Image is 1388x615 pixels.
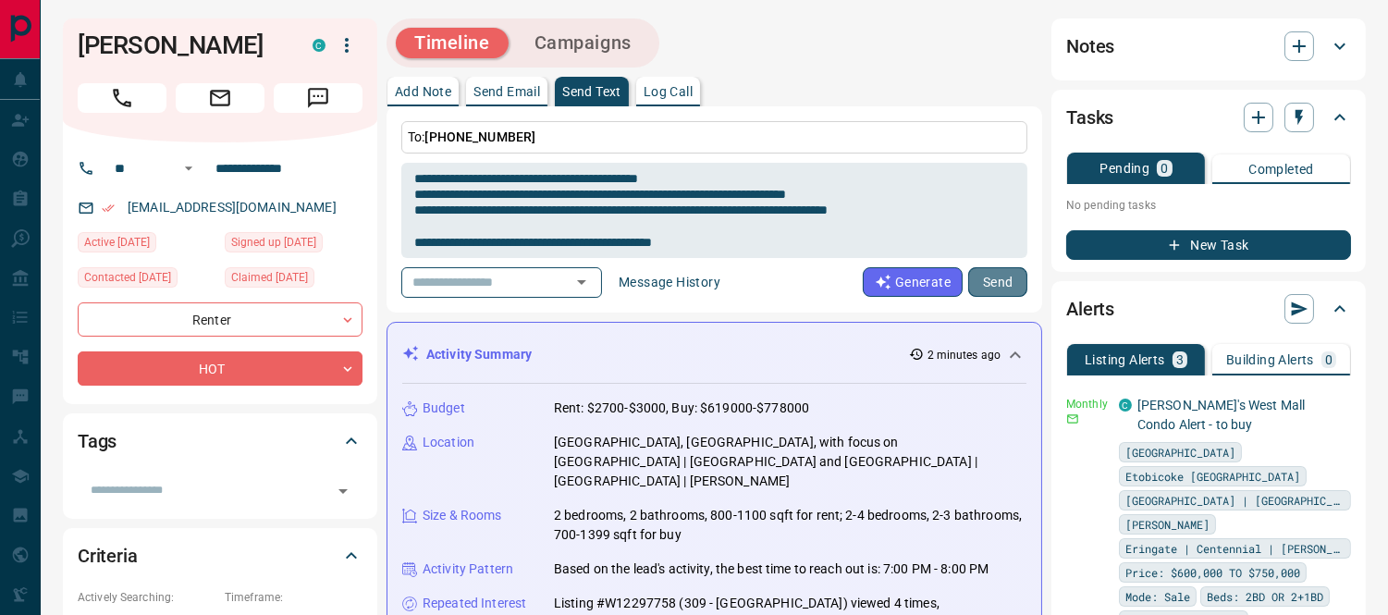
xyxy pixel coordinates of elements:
[401,121,1027,154] p: To:
[516,28,650,58] button: Campaigns
[554,560,989,579] p: Based on the lead's activity, the best time to reach out is: 7:00 PM - 8:00 PM
[1161,162,1168,175] p: 0
[1248,163,1314,176] p: Completed
[1226,353,1314,366] p: Building Alerts
[78,31,285,60] h1: [PERSON_NAME]
[102,202,115,215] svg: Email Verified
[176,83,264,113] span: Email
[78,534,362,578] div: Criteria
[1066,230,1351,260] button: New Task
[1066,191,1351,219] p: No pending tasks
[423,594,526,613] p: Repeated Interest
[608,267,731,297] button: Message History
[78,589,215,606] p: Actively Searching:
[927,347,1001,363] p: 2 minutes ago
[78,83,166,113] span: Call
[554,433,1026,491] p: [GEOGRAPHIC_DATA], [GEOGRAPHIC_DATA], with focus on [GEOGRAPHIC_DATA] | [GEOGRAPHIC_DATA] and [GE...
[84,233,150,252] span: Active [DATE]
[1125,467,1300,486] span: Etobicoke [GEOGRAPHIC_DATA]
[1066,294,1114,324] h2: Alerts
[1066,103,1113,132] h2: Tasks
[1119,399,1132,412] div: condos.ca
[473,85,540,98] p: Send Email
[554,506,1026,545] p: 2 bedrooms, 2 bathrooms, 800-1100 sqft for rent; 2-4 bedrooms, 2-3 bathrooms, 700-1399 sqft for buy
[554,399,809,418] p: Rent: $2700-$3000, Buy: $619000-$778000
[968,267,1027,297] button: Send
[330,478,356,504] button: Open
[1137,398,1305,432] a: [PERSON_NAME]'s West Mall Condo Alert - to buy
[1125,563,1300,582] span: Price: $600,000 TO $750,000
[78,267,215,293] div: Tue Sep 09 2025
[1066,31,1114,61] h2: Notes
[84,268,171,287] span: Contacted [DATE]
[78,426,117,456] h2: Tags
[1066,95,1351,140] div: Tasks
[1085,353,1165,366] p: Listing Alerts
[1207,587,1323,606] span: Beds: 2BD OR 2+1BD
[1125,491,1345,510] span: [GEOGRAPHIC_DATA] | [GEOGRAPHIC_DATA]
[644,85,693,98] p: Log Call
[225,232,362,258] div: Mon Jul 21 2025
[78,419,362,463] div: Tags
[395,85,451,98] p: Add Note
[396,28,509,58] button: Timeline
[1066,412,1079,425] svg: Email
[1066,287,1351,331] div: Alerts
[569,269,595,295] button: Open
[178,157,200,179] button: Open
[1125,515,1210,534] span: [PERSON_NAME]
[1125,539,1345,558] span: Eringate | Centennial | [PERSON_NAME]
[313,39,326,52] div: condos.ca
[1125,587,1190,606] span: Mode: Sale
[562,85,621,98] p: Send Text
[128,200,337,215] a: [EMAIL_ADDRESS][DOMAIN_NAME]
[1066,24,1351,68] div: Notes
[78,302,362,337] div: Renter
[225,267,362,293] div: Tue Jul 22 2025
[424,129,535,144] span: [PHONE_NUMBER]
[1066,396,1108,412] p: Monthly
[78,232,215,258] div: Thu Sep 11 2025
[423,433,474,452] p: Location
[423,506,502,525] p: Size & Rooms
[426,345,532,364] p: Activity Summary
[1099,162,1149,175] p: Pending
[1176,353,1184,366] p: 3
[231,268,308,287] span: Claimed [DATE]
[274,83,362,113] span: Message
[78,351,362,386] div: HOT
[225,589,362,606] p: Timeframe:
[78,541,138,571] h2: Criteria
[1325,353,1333,366] p: 0
[423,560,513,579] p: Activity Pattern
[402,338,1026,372] div: Activity Summary2 minutes ago
[863,267,963,297] button: Generate
[423,399,465,418] p: Budget
[1125,443,1235,461] span: [GEOGRAPHIC_DATA]
[231,233,316,252] span: Signed up [DATE]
